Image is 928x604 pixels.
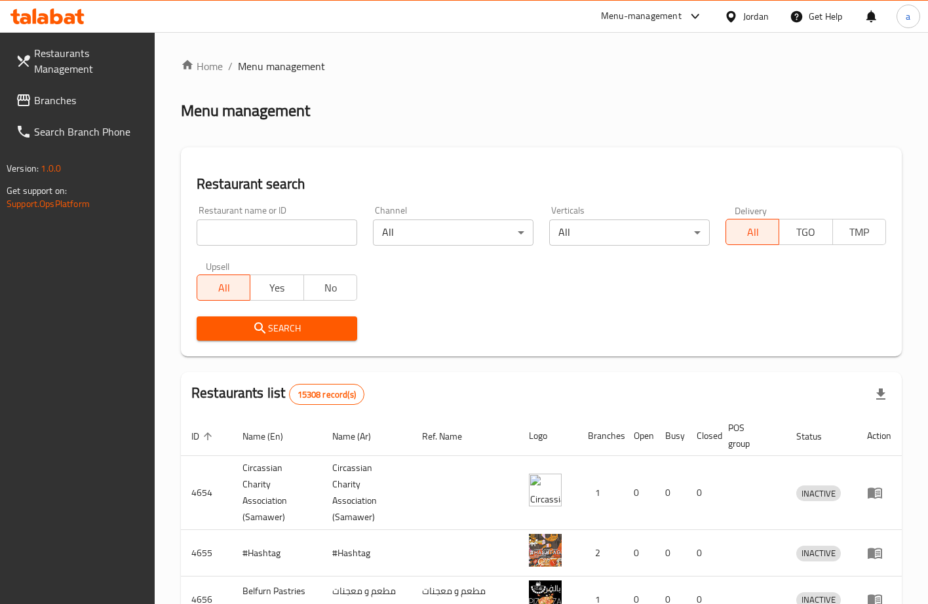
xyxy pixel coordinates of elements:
[731,223,774,242] span: All
[206,261,230,271] label: Upsell
[7,160,39,177] span: Version:
[309,278,352,297] span: No
[197,174,886,194] h2: Restaurant search
[867,485,891,500] div: Menu
[34,124,144,140] span: Search Branch Phone
[197,274,250,301] button: All
[303,274,357,301] button: No
[422,428,479,444] span: Ref. Name
[655,456,686,530] td: 0
[529,474,562,506] img: ​Circassian ​Charity ​Association​ (Samawer)
[867,545,891,561] div: Menu
[181,100,310,121] h2: Menu management
[232,530,322,576] td: #Hashtag
[518,416,577,456] th: Logo
[838,223,881,242] span: TMP
[725,219,779,245] button: All
[322,456,412,530] td: ​Circassian ​Charity ​Association​ (Samawer)
[623,530,655,576] td: 0
[857,416,902,456] th: Action
[686,530,718,576] td: 0
[779,219,832,245] button: TGO
[5,85,155,116] a: Branches
[34,92,144,108] span: Branches
[577,416,623,456] th: Branches
[203,278,245,297] span: All
[7,182,67,199] span: Get support on:
[290,388,364,401] span: 15308 record(s)
[7,195,90,212] a: Support.OpsPlatform
[865,379,897,410] div: Export file
[796,428,839,444] span: Status
[735,206,767,215] label: Delivery
[655,416,686,456] th: Busy
[191,383,364,405] h2: Restaurants list
[577,530,623,576] td: 2
[549,219,710,246] div: All
[5,37,155,85] a: Restaurants Management
[197,316,357,341] button: Search
[728,420,770,451] span: POS group
[197,219,357,246] input: Search for restaurant name or ID..
[577,456,623,530] td: 1
[191,428,216,444] span: ID
[686,456,718,530] td: 0
[623,416,655,456] th: Open
[784,223,827,242] span: TGO
[601,9,682,24] div: Menu-management
[655,530,686,576] td: 0
[41,160,61,177] span: 1.0.0
[743,9,769,24] div: Jordan
[796,546,841,561] span: INACTIVE
[332,428,388,444] span: Name (Ar)
[34,45,144,77] span: Restaurants Management
[181,58,902,74] nav: breadcrumb
[686,416,718,456] th: Closed
[906,9,910,24] span: a
[181,530,232,576] td: 4655
[529,534,562,567] img: #Hashtag
[623,456,655,530] td: 0
[289,384,364,405] div: Total records count
[181,456,232,530] td: 4654
[796,546,841,561] div: INACTIVE
[228,58,233,74] li: /
[256,278,298,297] span: Yes
[238,58,325,74] span: Menu management
[181,58,223,74] a: Home
[250,274,303,301] button: Yes
[796,486,841,501] span: INACTIVE
[373,219,533,246] div: All
[207,320,347,337] span: Search
[5,116,155,147] a: Search Branch Phone
[232,456,322,530] td: ​Circassian ​Charity ​Association​ (Samawer)
[322,530,412,576] td: #Hashtag
[832,219,886,245] button: TMP
[242,428,300,444] span: Name (En)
